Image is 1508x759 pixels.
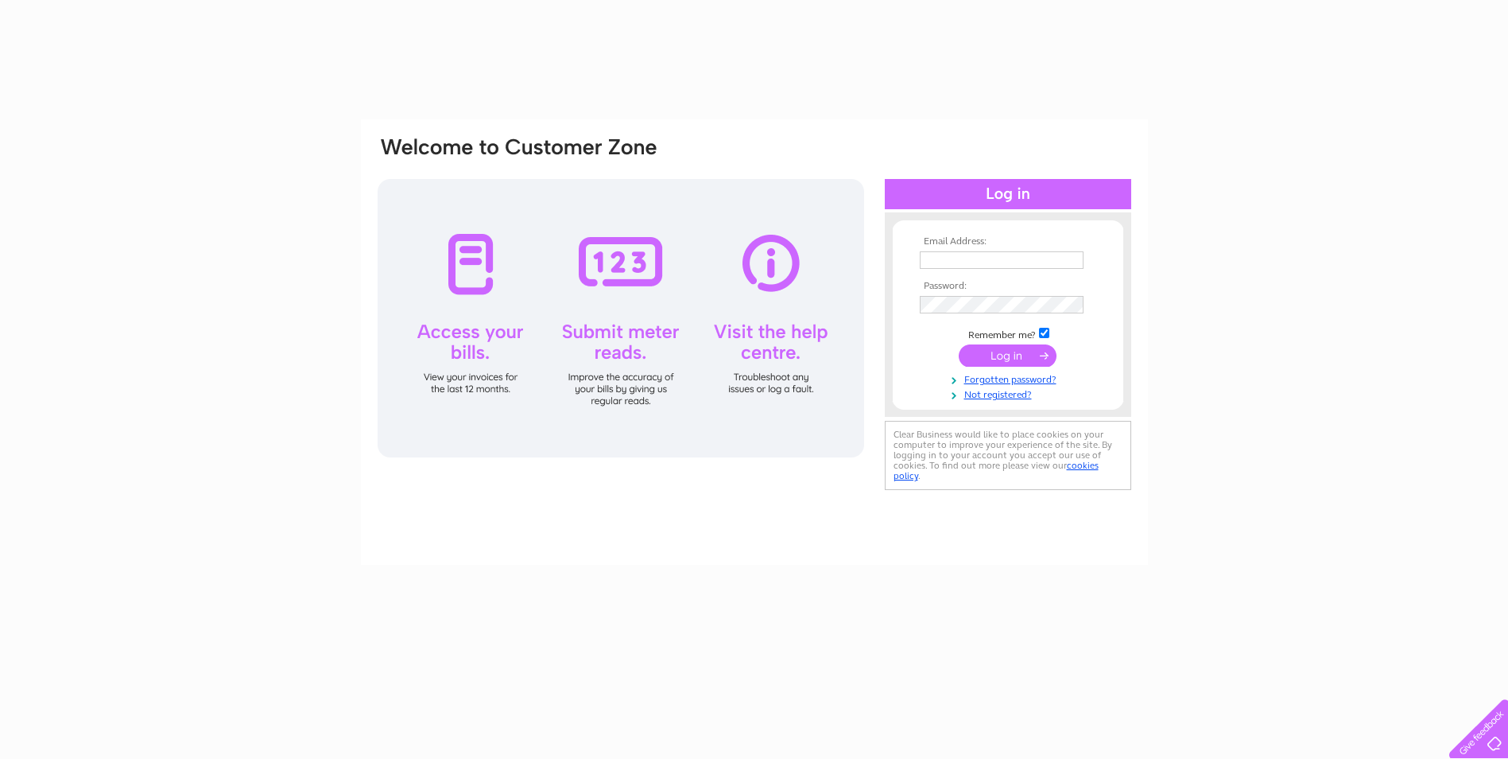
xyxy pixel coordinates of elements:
[885,421,1131,490] div: Clear Business would like to place cookies on your computer to improve your experience of the sit...
[894,460,1099,481] a: cookies policy
[916,325,1100,341] td: Remember me?
[916,236,1100,247] th: Email Address:
[920,371,1100,386] a: Forgotten password?
[916,281,1100,292] th: Password:
[920,386,1100,401] a: Not registered?
[959,344,1056,367] input: Submit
